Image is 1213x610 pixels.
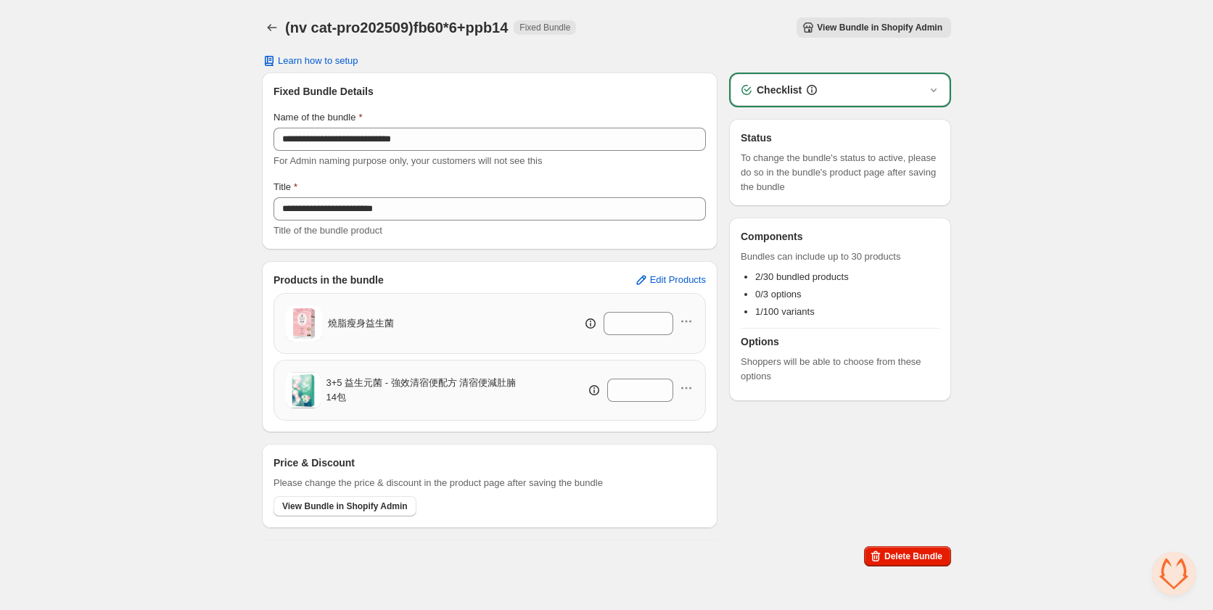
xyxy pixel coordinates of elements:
span: View Bundle in Shopify Admin [282,500,408,512]
span: 2/30 bundled products [755,271,849,282]
h3: Options [741,334,939,349]
span: Bundles can include up to 30 products [741,250,939,264]
label: Title [274,180,297,194]
img: 燒脂瘦身益生菌 [286,305,322,342]
img: 3+5 益生元菌 - 強效清宿便配方 清宿便減肚腩 14包 [286,373,321,408]
button: View Bundle in Shopify Admin [274,496,416,516]
h3: Products in the bundle [274,273,384,287]
span: For Admin naming purpose only, your customers will not see this [274,155,542,166]
div: 开放式聊天 [1152,552,1196,595]
h3: Status [741,131,939,145]
span: 0/3 options [755,289,802,300]
span: Learn how to setup [278,55,358,67]
span: Delete Bundle [884,551,942,562]
span: 燒脂瘦身益生菌 [328,316,394,331]
h3: Components [741,229,803,244]
h1: (nv cat-pro202509)fb60*6+ppb14 [285,19,508,36]
span: Title of the bundle product [274,225,382,236]
span: Edit Products [650,274,706,286]
button: Delete Bundle [864,546,951,566]
h3: Checklist [757,83,802,97]
button: Back [262,17,282,38]
span: To change the bundle's status to active, please do so in the bundle's product page after saving t... [741,151,939,194]
h3: Fixed Bundle Details [274,84,706,99]
span: 1/100 variants [755,306,815,317]
span: Please change the price & discount in the product page after saving the bundle [274,476,603,490]
button: View Bundle in Shopify Admin [797,17,951,38]
span: Shoppers will be able to choose from these options [741,355,939,384]
span: Fixed Bundle [519,22,570,33]
button: Learn how to setup [253,51,367,71]
h3: Price & Discount [274,456,355,470]
button: Edit Products [625,268,715,292]
span: 3+5 益生元菌 - 強效清宿便配方 清宿便減肚腩 14包 [326,376,528,405]
label: Name of the bundle [274,110,363,125]
span: View Bundle in Shopify Admin [817,22,942,33]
